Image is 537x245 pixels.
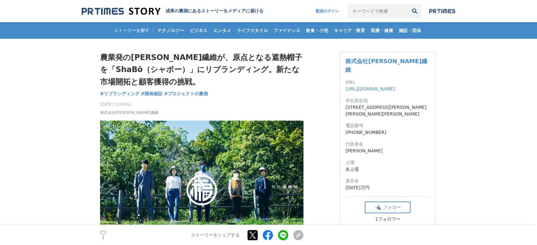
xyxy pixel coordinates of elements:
[365,216,411,222] div: 1フォロワー
[100,110,159,116] a: 株式会社[PERSON_NAME]繊維
[309,4,345,18] a: 配信ログイン
[100,51,303,88] h1: 農業発の[PERSON_NAME]繊維が、原点となる遮熱帽子を「ShaBō（シャボー）」にリブランディング。新たな市場開拓と顧客獲得の挑戦。
[408,4,422,18] button: 検索
[368,28,396,33] span: 医療・健康
[82,7,160,16] img: 成果の裏側にあるストーリーをメディアに届ける
[345,58,427,73] a: 株式会社[PERSON_NAME]繊維
[331,22,368,39] a: キャリア・教育
[345,122,430,129] dt: 電話番号
[345,178,430,184] dt: 資本金
[345,159,430,166] dt: 上場
[345,104,430,117] dd: [STREET_ADDRESS][PERSON_NAME][PERSON_NAME][PERSON_NAME]
[345,86,395,91] a: [URL][DOMAIN_NAME]
[396,22,424,39] a: 施設・団体
[211,28,234,33] span: エンタメ
[155,22,187,39] a: テクノロジー
[345,129,430,136] dd: [PHONE_NUMBER]
[345,79,430,86] dt: URL
[365,202,411,213] button: フォロー
[348,4,408,18] input: キーワードで検索
[345,166,430,173] dd: 未上場
[155,28,187,33] span: テクノロジー
[345,97,430,104] dt: 本社所在地
[234,22,270,39] a: ライフスタイル
[191,232,240,238] p: ストーリーをシェアする
[141,90,163,97] a: #開発秘話
[82,7,263,16] a: 成果の裏側にあるストーリーをメディアに届ける 成果の裏側にあるストーリーをメディアに届ける
[429,9,455,14] img: prtimes
[187,28,210,33] span: ビジネス
[100,121,303,227] img: thumbnail_b9cdd6d0-404c-11f0-8350-ff19388b4efe.jpeg
[271,22,303,39] a: ファイナンス
[303,22,331,39] a: 飲食・小売
[345,148,430,154] dd: [PERSON_NAME]
[164,90,208,97] a: #プロジェクトの裏側
[271,28,303,33] span: ファイナンス
[100,90,139,97] a: #リブランディング
[166,8,263,14] h2: 成果の裏側にあるストーリーをメディアに届ける
[331,28,368,33] span: キャリア・教育
[187,22,210,39] a: ビジネス
[345,184,430,191] dd: [DATE]万円
[100,236,106,240] p: 1
[211,22,234,39] a: エンタメ
[368,22,396,39] a: 医療・健康
[234,28,270,33] span: ライフスタイル
[100,102,159,107] span: [DATE] 11時30分
[345,141,430,148] dt: 代表者名
[396,28,424,33] span: 施設・団体
[303,28,331,33] span: 飲食・小売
